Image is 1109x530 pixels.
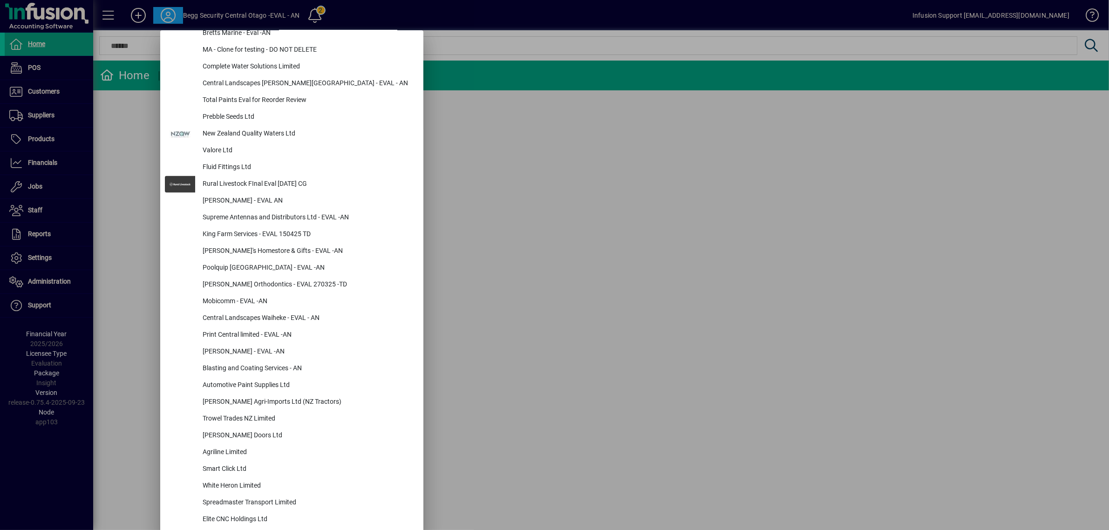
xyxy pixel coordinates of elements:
[195,444,419,461] div: Agriline Limited
[195,277,419,293] div: [PERSON_NAME] Orthodontics - EVAL 270325 -TD
[165,461,419,478] button: Smart Click Ltd
[195,193,419,210] div: [PERSON_NAME] - EVAL AN
[165,293,419,310] button: Mobicomm - EVAL -AN
[165,478,419,495] button: White Heron Limited
[195,495,419,511] div: Spreadmaster Transport Limited
[165,210,419,226] button: Supreme Antennas and Distributors Ltd - EVAL -AN
[195,511,419,528] div: Elite CNC Holdings Ltd
[195,92,419,109] div: Total Paints Eval for Reorder Review
[195,344,419,360] div: [PERSON_NAME] - EVAL -AN
[165,143,419,159] button: Valore Ltd
[195,260,419,277] div: Poolquip [GEOGRAPHIC_DATA] - EVAL -AN
[195,310,419,327] div: Central Landscapes Waiheke - EVAL - AN
[195,159,419,176] div: Fluid Fittings Ltd
[195,478,419,495] div: White Heron Limited
[165,277,419,293] button: [PERSON_NAME] Orthodontics - EVAL 270325 -TD
[195,327,419,344] div: Print Central limited - EVAL -AN
[195,126,419,143] div: New Zealand Quality Waters Ltd
[195,143,419,159] div: Valore Ltd
[165,428,419,444] button: [PERSON_NAME] Doors Ltd
[165,126,419,143] button: New Zealand Quality Waters Ltd
[165,176,419,193] button: Rural Livestock FInal Eval [DATE] CG
[195,176,419,193] div: Rural Livestock FInal Eval [DATE] CG
[195,394,419,411] div: [PERSON_NAME] Agri-Imports Ltd (NZ Tractors)
[165,109,419,126] button: Prebble Seeds Ltd
[165,394,419,411] button: [PERSON_NAME] Agri-Imports Ltd (NZ Tractors)
[165,310,419,327] button: Central Landscapes Waiheke - EVAL - AN
[195,75,419,92] div: Central Landscapes [PERSON_NAME][GEOGRAPHIC_DATA] - EVAL - AN
[165,327,419,344] button: Print Central limited - EVAL -AN
[165,344,419,360] button: [PERSON_NAME] - EVAL -AN
[165,75,419,92] button: Central Landscapes [PERSON_NAME][GEOGRAPHIC_DATA] - EVAL - AN
[195,226,419,243] div: King Farm Services - EVAL 150425 TD
[165,411,419,428] button: Trowel Trades NZ Limited
[195,411,419,428] div: Trowel Trades NZ Limited
[165,511,419,528] button: Elite CNC Holdings Ltd
[165,92,419,109] button: Total Paints Eval for Reorder Review
[165,260,419,277] button: Poolquip [GEOGRAPHIC_DATA] - EVAL -AN
[195,377,419,394] div: Automotive Paint Supplies Ltd
[195,59,419,75] div: Complete Water Solutions Limited
[165,444,419,461] button: Agriline Limited
[165,226,419,243] button: King Farm Services - EVAL 150425 TD
[165,243,419,260] button: [PERSON_NAME]'s Homestore & Gifts - EVAL -AN
[165,360,419,377] button: Blasting and Coating Services - AN
[195,428,419,444] div: [PERSON_NAME] Doors Ltd
[195,25,419,42] div: Bretts Marine - Eval -AN
[195,210,419,226] div: Supreme Antennas and Distributors Ltd - EVAL -AN
[195,461,419,478] div: Smart Click Ltd
[165,193,419,210] button: [PERSON_NAME] - EVAL AN
[165,159,419,176] button: Fluid Fittings Ltd
[165,377,419,394] button: Automotive Paint Supplies Ltd
[195,109,419,126] div: Prebble Seeds Ltd
[165,495,419,511] button: Spreadmaster Transport Limited
[195,360,419,377] div: Blasting and Coating Services - AN
[165,42,419,59] button: MA - Clone for testing - DO NOT DELETE
[165,59,419,75] button: Complete Water Solutions Limited
[195,293,419,310] div: Mobicomm - EVAL -AN
[195,42,419,59] div: MA - Clone for testing - DO NOT DELETE
[195,243,419,260] div: [PERSON_NAME]'s Homestore & Gifts - EVAL -AN
[165,25,419,42] button: Bretts Marine - Eval -AN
